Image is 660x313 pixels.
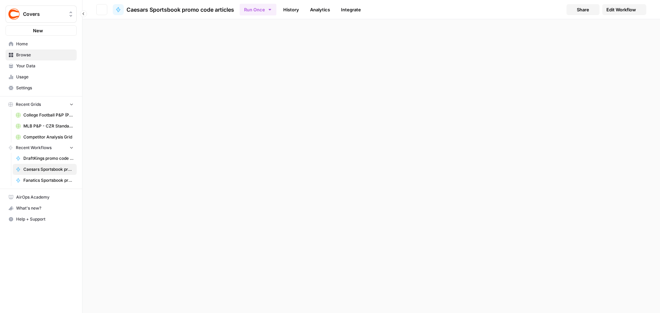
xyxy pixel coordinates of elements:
[16,63,74,69] span: Your Data
[5,99,77,110] button: Recent Grids
[240,4,276,15] button: Run Once
[5,5,77,23] button: Workspace: Covers
[23,166,74,172] span: Caesars Sportsbook promo code articles
[16,74,74,80] span: Usage
[13,110,77,121] a: College Football P&P (Production) Grid (2)
[5,203,77,214] button: What's new?
[606,6,636,13] span: Edit Workflow
[13,175,77,186] a: Fanatics Sportsbook promo articles
[5,71,77,82] a: Usage
[602,4,646,15] a: Edit Workflow
[8,8,20,20] img: Covers Logo
[113,4,234,15] a: Caesars Sportsbook promo code articles
[23,134,74,140] span: Competitor Analysis Grid
[16,52,74,58] span: Browse
[13,121,77,132] a: MLB P&P - CZR Standard (Production) Grid (5)
[13,132,77,143] a: Competitor Analysis Grid
[5,192,77,203] a: AirOps Academy
[6,203,76,213] div: What's new?
[577,6,589,13] span: Share
[5,60,77,71] a: Your Data
[5,49,77,60] a: Browse
[13,153,77,164] a: DraftKings promo code articles
[16,101,41,108] span: Recent Grids
[23,155,74,161] span: DraftKings promo code articles
[16,194,74,200] span: AirOps Academy
[306,4,334,15] a: Analytics
[23,112,74,118] span: College Football P&P (Production) Grid (2)
[5,214,77,225] button: Help + Support
[16,216,74,222] span: Help + Support
[23,123,74,129] span: MLB P&P - CZR Standard (Production) Grid (5)
[33,27,43,34] span: New
[13,164,77,175] a: Caesars Sportsbook promo code articles
[5,25,77,36] button: New
[5,38,77,49] a: Home
[279,4,303,15] a: History
[126,5,234,14] span: Caesars Sportsbook promo code articles
[23,11,65,18] span: Covers
[16,85,74,91] span: Settings
[23,177,74,183] span: Fanatics Sportsbook promo articles
[566,4,599,15] button: Share
[16,41,74,47] span: Home
[5,82,77,93] a: Settings
[337,4,365,15] a: Integrate
[16,145,52,151] span: Recent Workflows
[5,143,77,153] button: Recent Workflows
